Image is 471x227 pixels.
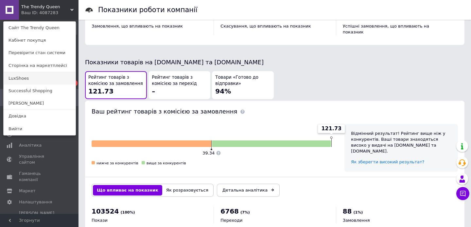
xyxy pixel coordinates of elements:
[220,13,225,21] span: 4
[4,59,76,72] a: Сторінка на маркетплейсі
[92,24,183,29] span: Замовлення, що впливають на показник
[88,87,113,95] span: 121.73
[152,87,155,95] span: –
[21,10,49,16] div: Ваш ID: 4087283
[92,218,108,223] span: Покази
[351,131,451,155] div: Відмінний результат! Рейтинг вище ніж у конкурентів. Ваші товари знаходяться високо у видачі на [...
[4,72,76,85] a: LuxShoes
[215,87,231,95] span: 94%
[85,59,264,66] span: Показники товарів на [DOMAIN_NAME] та [DOMAIN_NAME]
[19,171,61,182] span: Гаманець компанії
[19,154,61,165] span: Управління сайтом
[19,199,52,205] span: Налаштування
[217,184,280,197] a: Детальна аналітика
[215,74,270,87] span: Товари «Готово до відправки»
[92,207,119,215] span: 103524
[212,71,274,99] button: Товари «Готово до відправки»94%
[4,110,76,122] a: Довідка
[351,159,424,164] a: Як зберегти високий результат?
[162,185,212,196] button: Як розраховується
[4,85,76,97] a: Successful Shopping
[220,24,311,29] span: Скасування, що впливають на показник
[121,210,135,215] span: (100%)
[4,123,76,135] a: Вийти
[148,71,210,99] button: Рейтинг товарів з комісією за перехід–
[220,207,239,215] span: 6768
[4,97,76,110] a: [PERSON_NAME]
[92,108,237,115] span: Ваш рейтинг товарів з комісією за замовлення
[354,210,363,215] span: (1%)
[4,47,76,59] a: Перевірити стан системи
[4,34,76,47] a: Кабінет покупця
[152,74,207,87] span: Рейтинг товарів з комісією за перехід
[21,4,70,10] span: The Trendy Queen
[202,151,215,155] span: 39.34
[343,218,370,223] span: Замовлення
[98,6,198,14] h1: Показники роботи компанії
[4,22,76,34] a: Сайт The Trendy Queen
[96,161,138,165] span: нижче за конкурентів
[343,24,429,34] span: Успішні замовлення, що впливають на показник
[85,71,147,99] button: Рейтинг товарів з комісією за замовлення121.73
[92,13,101,21] span: 91
[147,161,186,165] span: вище за конкурентів
[240,210,250,215] span: (7%)
[93,185,162,196] button: Що впливає на показник
[321,125,341,132] span: 121.73
[343,207,352,215] span: 88
[456,187,469,200] button: Чат з покупцем
[220,218,242,223] span: Переходи
[88,74,144,87] span: Рейтинг товарів з комісією за замовлення
[19,188,36,194] span: Маркет
[343,13,352,21] span: 87
[19,142,42,148] span: Аналітика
